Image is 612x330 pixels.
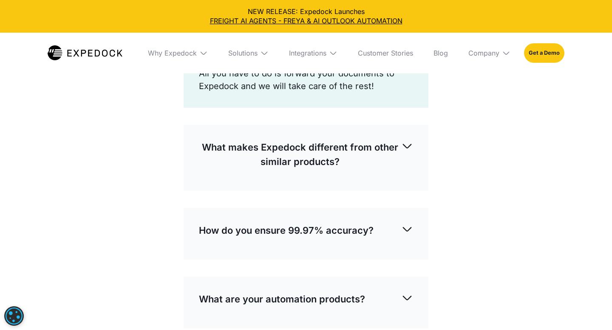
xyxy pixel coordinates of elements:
p: All you have to do is forward your documents to Expedock and we will take care of the rest! [199,67,413,92]
a: FREIGHT AI AGENTS - FREYA & AI OUTLOOK AUTOMATION [7,16,605,25]
div: NEW RELEASE: Expedock Launches [7,7,605,26]
a: Blog [427,33,455,73]
div: Company [462,33,517,73]
div: Company [468,49,499,57]
p: What makes Expedock different from other similar products? [199,140,401,169]
div: Integrations [289,49,326,57]
div: Solutions [228,49,258,57]
div: Integrations [282,33,344,73]
div: Why Expedock [141,33,215,73]
div: Why Expedock [148,49,197,57]
p: What are your automation products? [199,292,365,306]
a: Get a Demo [524,43,564,63]
iframe: Chat Widget [466,238,612,330]
div: Solutions [221,33,275,73]
p: How do you ensure 99.97% accuracy? [199,223,374,238]
a: Customer Stories [351,33,420,73]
